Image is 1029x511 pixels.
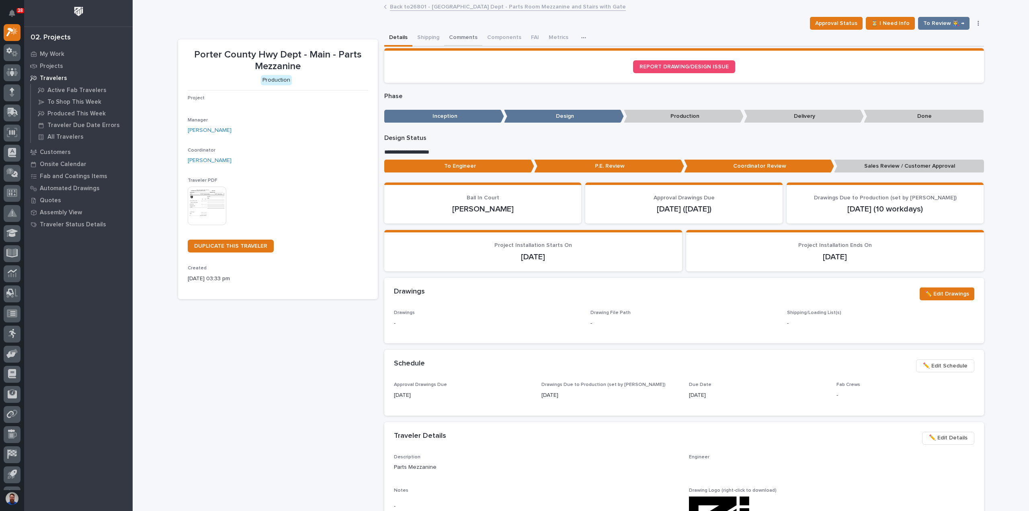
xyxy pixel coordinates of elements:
[640,64,729,70] span: REPORT DRAWING/DESIGN ISSUE
[394,455,420,460] span: Description
[394,359,425,368] h2: Schedule
[47,110,106,117] p: Produced This Week
[918,17,970,30] button: To Review 👨‍🏭 →
[633,60,735,73] a: REPORT DRAWING/DESIGN ISSUE
[188,126,232,135] a: [PERSON_NAME]
[394,502,679,511] p: -
[24,60,133,72] a: Projects
[923,18,964,28] span: To Review 👨‍🏭 →
[4,5,20,22] button: Notifications
[31,119,133,131] a: Traveler Due Date Errors
[10,10,20,23] div: Notifications38
[394,310,415,315] span: Drawings
[24,158,133,170] a: Onsite Calendar
[814,195,957,201] span: Drawings Due to Production (set by [PERSON_NAME])
[188,118,208,123] span: Manager
[188,96,205,101] span: Project
[689,488,777,493] span: Drawing Logo (right-click to download)
[394,391,532,400] p: [DATE]
[394,382,447,387] span: Approval Drawings Due
[394,287,425,296] h2: Drawings
[696,252,974,262] p: [DATE]
[394,463,679,472] p: Parts Mezzanine
[194,243,267,249] span: DUPLICATE THIS TRAVELER
[394,204,572,214] p: [PERSON_NAME]
[590,310,631,315] span: Drawing File Path
[394,432,446,441] h2: Traveler Details
[689,455,709,460] span: Engineer
[24,72,133,84] a: Travelers
[47,133,84,141] p: All Travelers
[47,122,120,129] p: Traveler Due Date Errors
[24,48,133,60] a: My Work
[31,96,133,107] a: To Shop This Week
[916,359,974,372] button: ✏️ Edit Schedule
[834,160,984,173] p: Sales Review / Customer Approval
[836,382,860,387] span: Fab Crews
[40,185,100,192] p: Automated Drawings
[24,182,133,194] a: Automated Drawings
[412,30,444,47] button: Shipping
[384,92,984,100] p: Phase
[836,391,974,400] p: -
[384,160,534,173] p: To Engineer
[684,160,834,173] p: Coordinator Review
[384,30,412,47] button: Details
[482,30,526,47] button: Components
[40,161,86,168] p: Onsite Calendar
[925,289,969,299] span: ✏️ Edit Drawings
[384,134,984,142] p: Design Status
[467,195,499,201] span: Ball In Court
[787,310,841,315] span: Shipping/Loading List(s)
[188,49,368,72] p: Porter County Hwy Dept - Main - Parts Mezzanine
[654,195,715,201] span: Approval Drawings Due
[18,8,23,13] p: 38
[24,206,133,218] a: Assembly View
[24,146,133,158] a: Customers
[929,433,968,443] span: ✏️ Edit Details
[624,110,744,123] p: Production
[864,110,984,123] p: Done
[922,432,974,445] button: ✏️ Edit Details
[494,242,572,248] span: Project Installation Starts On
[689,391,827,400] p: [DATE]
[40,149,71,156] p: Customers
[798,242,872,248] span: Project Installation Ends On
[815,18,857,28] span: Approval Status
[871,18,910,28] span: ⏳ I Need Info
[31,108,133,119] a: Produced This Week
[47,99,101,106] p: To Shop This Week
[40,209,82,216] p: Assembly View
[534,160,684,173] p: P.E. Review
[595,204,773,214] p: [DATE] ([DATE])
[40,51,64,58] p: My Work
[40,221,106,228] p: Traveler Status Details
[188,178,217,183] span: Traveler PDF
[31,131,133,142] a: All Travelers
[796,204,974,214] p: [DATE] (10 workdays)
[744,110,864,123] p: Delivery
[923,361,968,371] span: ✏️ Edit Schedule
[40,63,63,70] p: Projects
[261,75,292,85] div: Production
[188,240,274,252] a: DUPLICATE THIS TRAVELER
[444,30,482,47] button: Comments
[24,194,133,206] a: Quotes
[31,33,71,42] div: 02. Projects
[544,30,573,47] button: Metrics
[689,382,711,387] span: Due Date
[47,87,107,94] p: Active Fab Travelers
[394,488,408,493] span: Notes
[71,4,86,19] img: Workspace Logo
[866,17,915,30] button: ⏳ I Need Info
[40,75,67,82] p: Travelers
[541,382,666,387] span: Drawings Due to Production (set by [PERSON_NAME])
[24,170,133,182] a: Fab and Coatings Items
[394,252,672,262] p: [DATE]
[541,391,679,400] p: [DATE]
[526,30,544,47] button: FAI
[188,156,232,165] a: [PERSON_NAME]
[810,17,863,30] button: Approval Status
[390,2,626,11] a: Back to26801 - [GEOGRAPHIC_DATA] Dept - Parts Room Mezzanine and Stairs with Gate
[40,173,107,180] p: Fab and Coatings Items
